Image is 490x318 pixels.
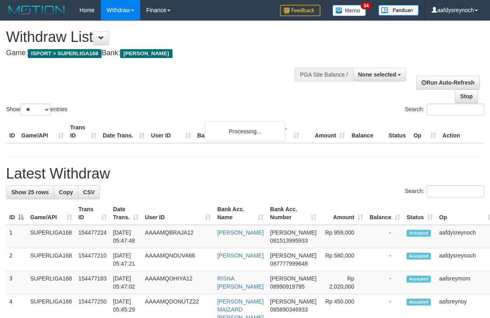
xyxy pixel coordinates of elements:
[403,202,436,225] th: Status: activate to sort column ascending
[332,5,366,16] img: Button%20Memo.svg
[267,202,320,225] th: Bank Acc. Number: activate to sort column ascending
[6,29,319,45] h1: Withdraw List
[295,68,353,81] div: PGA Site Balance /
[455,89,478,103] a: Stop
[6,271,27,294] td: 3
[6,104,67,116] label: Show entries
[405,104,484,116] label: Search:
[270,252,316,259] span: [PERSON_NAME]
[6,225,27,248] td: 1
[54,185,78,199] a: Copy
[75,271,110,294] td: 154477183
[407,253,431,260] span: Accepted
[270,229,316,236] span: [PERSON_NAME]
[142,248,214,271] td: AAAAMQNOUVA66
[27,202,75,225] th: Game/API: activate to sort column ascending
[78,185,100,199] a: CSV
[320,271,366,294] td: Rp 2,020,000
[217,229,264,236] a: [PERSON_NAME]
[59,189,73,195] span: Copy
[28,49,102,58] span: ISPORT > SUPERLIGA168
[148,120,194,143] th: User ID
[194,120,257,143] th: Bank Acc. Name
[75,248,110,271] td: 154477210
[302,120,348,143] th: Amount
[6,202,27,225] th: ID: activate to sort column descending
[6,166,484,182] h1: Latest Withdraw
[416,76,480,89] a: Run Auto-Refresh
[18,120,67,143] th: Game/API
[407,230,431,237] span: Accepted
[110,271,142,294] td: [DATE] 05:47:02
[6,49,319,57] h4: Game: Bank:
[361,2,372,9] span: 34
[27,248,75,271] td: SUPERLIGA168
[366,271,403,294] td: -
[410,120,439,143] th: Op
[320,225,366,248] td: Rp 959,000
[407,299,431,306] span: Accepted
[358,71,397,78] span: None selected
[366,202,403,225] th: Balance: activate to sort column ascending
[142,202,214,225] th: User ID: activate to sort column ascending
[27,271,75,294] td: SUPERLIGA168
[270,283,305,290] span: Copy 08990919795 to clipboard
[20,104,50,116] select: Showentries
[427,104,484,116] input: Search:
[348,120,385,143] th: Balance
[217,275,264,290] a: RISNA [PERSON_NAME]
[270,275,316,282] span: [PERSON_NAME]
[320,248,366,271] td: Rp 580,000
[366,248,403,271] td: -
[320,202,366,225] th: Amount: activate to sort column ascending
[407,276,431,283] span: Accepted
[6,248,27,271] td: 2
[270,260,307,267] span: Copy 087777999648 to clipboard
[427,185,484,197] input: Search:
[280,5,320,16] img: Feedback.jpg
[214,202,267,225] th: Bank Acc. Name: activate to sort column ascending
[120,49,172,58] span: [PERSON_NAME]
[100,120,148,143] th: Date Trans.
[205,121,285,141] div: Processing...
[11,189,49,195] span: Show 25 rows
[6,4,67,16] img: MOTION_logo.png
[27,225,75,248] td: SUPERLIGA168
[405,185,484,197] label: Search:
[439,120,484,143] th: Action
[270,306,307,313] span: Copy 085890346933 to clipboard
[6,120,18,143] th: ID
[256,120,302,143] th: Bank Acc. Number
[378,5,419,16] img: panduan.png
[270,237,307,244] span: Copy 081513995933 to clipboard
[110,225,142,248] td: [DATE] 05:47:48
[6,185,54,199] a: Show 25 rows
[110,202,142,225] th: Date Trans.: activate to sort column ascending
[385,120,410,143] th: Status
[217,252,264,259] a: [PERSON_NAME]
[67,120,100,143] th: Trans ID
[353,68,407,81] button: None selected
[366,225,403,248] td: -
[110,248,142,271] td: [DATE] 05:47:21
[83,189,95,195] span: CSV
[142,225,214,248] td: AAAAMQBRAJA12
[75,225,110,248] td: 154477224
[142,271,214,294] td: AAAAMQOHIYA12
[270,298,316,305] span: [PERSON_NAME]
[75,202,110,225] th: Trans ID: activate to sort column ascending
